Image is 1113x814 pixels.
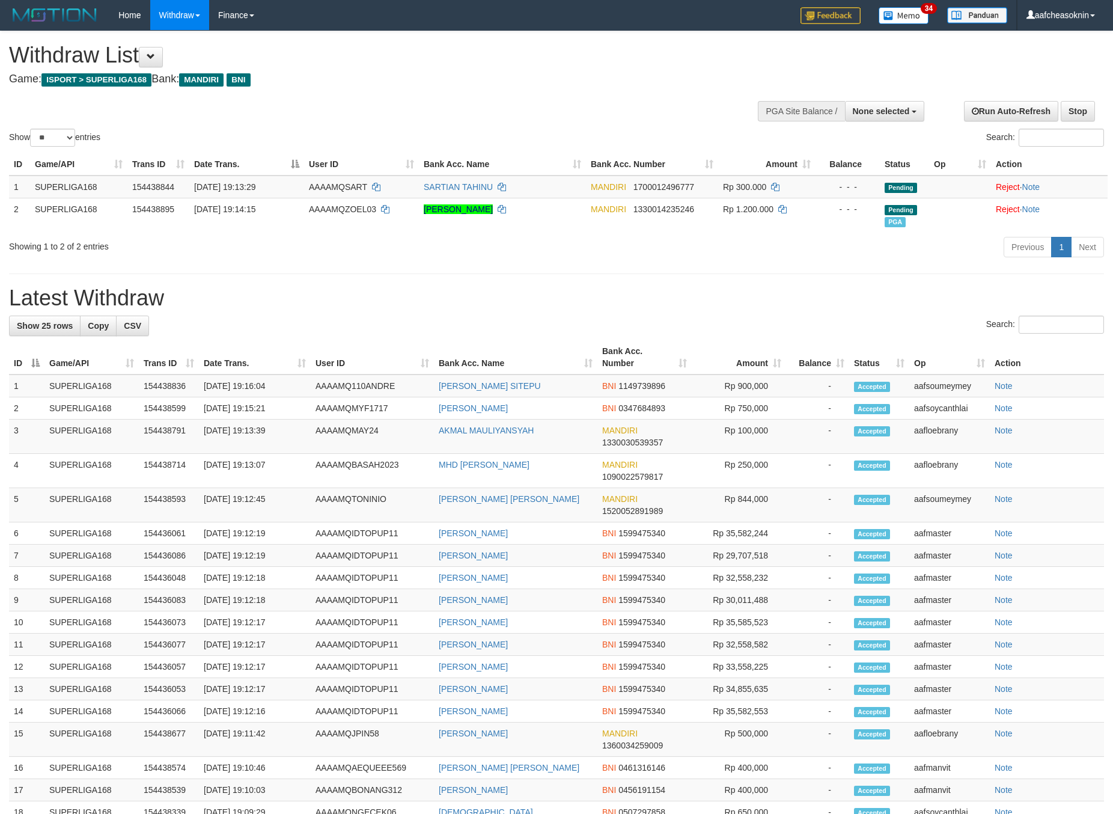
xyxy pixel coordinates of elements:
[602,706,616,716] span: BNI
[880,153,929,176] th: Status
[618,617,665,627] span: Copy 1599475340 to clipboard
[439,595,508,605] a: [PERSON_NAME]
[139,611,199,634] td: 154436073
[786,611,849,634] td: -
[434,340,597,375] th: Bank Acc. Name: activate to sort column ascending
[909,420,990,454] td: aafloebrany
[9,611,44,634] td: 10
[199,634,311,656] td: [DATE] 19:12:17
[786,488,849,522] td: -
[132,204,174,214] span: 154438895
[44,589,139,611] td: SUPERLIGA168
[618,528,665,538] span: Copy 1599475340 to clipboard
[17,321,73,331] span: Show 25 rows
[692,757,786,779] td: Rp 400,000
[995,595,1013,605] a: Note
[311,375,434,397] td: AAAAMQ110ANDRE
[199,397,311,420] td: [DATE] 19:15:21
[439,381,541,391] a: [PERSON_NAME] SITEPU
[921,3,937,14] span: 34
[9,73,730,85] h4: Game: Bank:
[854,764,890,774] span: Accepted
[854,382,890,392] span: Accepted
[9,723,44,757] td: 15
[199,488,311,522] td: [DATE] 19:12:45
[9,757,44,779] td: 16
[618,403,665,413] span: Copy 0347684893 to clipboard
[591,182,626,192] span: MANDIRI
[1019,129,1104,147] input: Search:
[854,596,890,606] span: Accepted
[124,321,141,331] span: CSV
[439,528,508,538] a: [PERSON_NAME]
[692,700,786,723] td: Rp 35,582,553
[9,43,730,67] h1: Withdraw List
[189,153,304,176] th: Date Trans.: activate to sort column descending
[9,488,44,522] td: 5
[9,700,44,723] td: 14
[602,528,616,538] span: BNI
[44,656,139,678] td: SUPERLIGA168
[597,340,692,375] th: Bank Acc. Number: activate to sort column ascending
[991,153,1108,176] th: Action
[995,617,1013,627] a: Note
[990,340,1104,375] th: Action
[309,204,376,214] span: AAAAMQZOEL03
[9,678,44,700] td: 13
[199,420,311,454] td: [DATE] 19:13:39
[885,217,906,227] span: Marked by aafsoumeymey
[618,662,665,672] span: Copy 1599475340 to clipboard
[311,700,434,723] td: AAAAMQIDTOPUP11
[854,461,890,471] span: Accepted
[311,757,434,779] td: AAAAMQAEQUEEE569
[199,700,311,723] td: [DATE] 19:12:16
[995,763,1013,773] a: Note
[199,340,311,375] th: Date Trans.: activate to sort column ascending
[995,426,1013,435] a: Note
[1019,316,1104,334] input: Search:
[618,381,665,391] span: Copy 1149739896 to clipboard
[139,634,199,656] td: 154436077
[44,678,139,700] td: SUPERLIGA168
[692,397,786,420] td: Rp 750,000
[618,684,665,694] span: Copy 1599475340 to clipboard
[986,316,1104,334] label: Search:
[995,494,1013,504] a: Note
[139,567,199,589] td: 154436048
[602,438,663,447] span: Copy 1330030539357 to clipboard
[139,488,199,522] td: 154438593
[964,101,1058,121] a: Run Auto-Refresh
[9,176,30,198] td: 1
[9,589,44,611] td: 9
[909,757,990,779] td: aafmanvit
[995,551,1013,560] a: Note
[9,375,44,397] td: 1
[849,340,909,375] th: Status: activate to sort column ascending
[139,700,199,723] td: 154436066
[41,73,151,87] span: ISPORT > SUPERLIGA168
[618,595,665,605] span: Copy 1599475340 to clipboard
[586,153,718,176] th: Bank Acc. Number: activate to sort column ascending
[723,204,773,214] span: Rp 1.200.000
[30,153,127,176] th: Game/API: activate to sort column ascending
[9,340,44,375] th: ID: activate to sort column descending
[602,551,616,560] span: BNI
[786,678,849,700] td: -
[179,73,224,87] span: MANDIRI
[439,706,508,716] a: [PERSON_NAME]
[9,153,30,176] th: ID
[845,101,925,121] button: None selected
[139,454,199,488] td: 154438714
[602,460,638,470] span: MANDIRI
[758,101,844,121] div: PGA Site Balance /
[820,181,875,193] div: - - -
[853,106,910,116] span: None selected
[786,454,849,488] td: -
[909,723,990,757] td: aafloebrany
[194,182,255,192] span: [DATE] 19:13:29
[786,567,849,589] td: -
[44,397,139,420] td: SUPERLIGA168
[602,506,663,516] span: Copy 1520052891989 to clipboard
[199,567,311,589] td: [DATE] 19:12:18
[199,723,311,757] td: [DATE] 19:11:42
